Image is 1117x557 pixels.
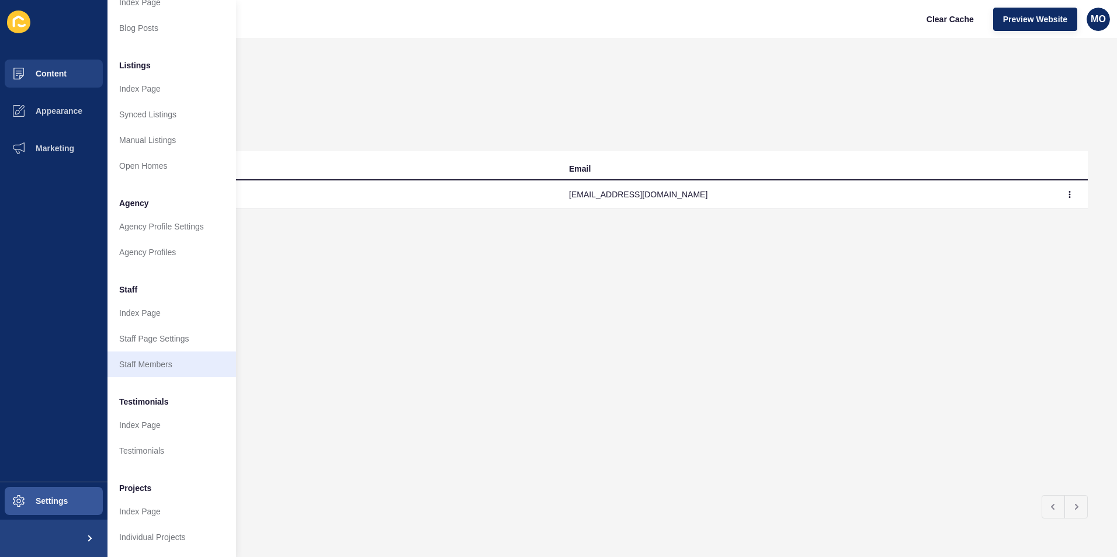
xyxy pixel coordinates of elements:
div: Email [569,163,591,175]
span: Agency [119,197,149,209]
a: Index Page [107,76,236,102]
span: Listings [119,60,151,71]
span: Clear Cache [927,13,974,25]
a: Staff Members [107,351,236,377]
a: Agency Profile Settings [107,214,236,239]
a: Manual Listings [107,127,236,153]
span: Preview Website [1003,13,1067,25]
a: Testimonials [107,438,236,464]
span: Projects [119,482,151,494]
a: Index Page [107,412,236,438]
a: Index Page [107,499,236,524]
a: Blog Posts [107,15,236,41]
span: Staff [119,284,137,295]
h1: Users [67,67,1088,83]
a: Staff Page Settings [107,326,236,351]
td: [EMAIL_ADDRESS][DOMAIN_NAME] [560,180,1053,209]
a: Individual Projects [107,524,236,550]
p: Create/edit users [67,83,1088,109]
a: Open Homes [107,153,236,179]
a: Agency Profiles [107,239,236,265]
button: Preview Website [993,8,1077,31]
span: Testimonials [119,396,169,408]
a: Index Page [107,300,236,326]
a: Synced Listings [107,102,236,127]
span: MO [1091,13,1106,25]
button: Clear Cache [917,8,984,31]
td: [PERSON_NAME] [67,180,560,209]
